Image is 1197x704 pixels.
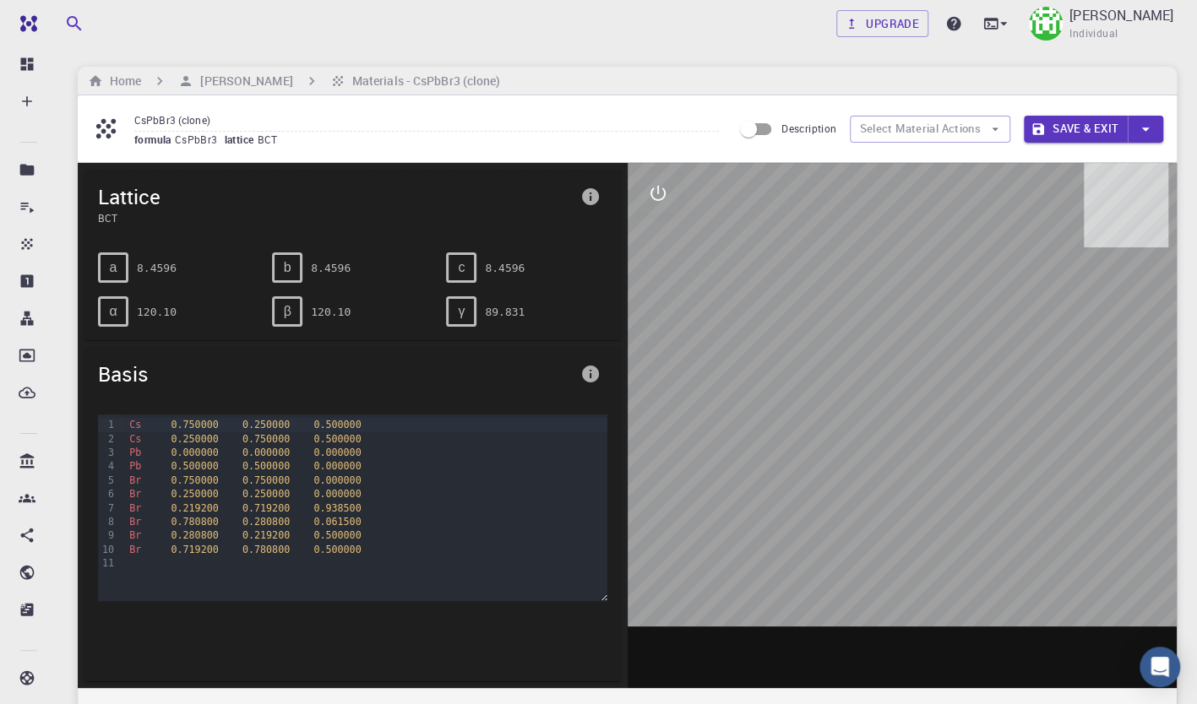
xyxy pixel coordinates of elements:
[14,15,37,32] img: logo
[242,447,290,458] span: 0.000000
[109,304,117,319] span: α
[1069,5,1173,25] p: [PERSON_NAME]
[129,460,141,472] span: Pb
[129,516,141,528] span: Br
[242,529,290,541] span: 0.219200
[313,488,361,500] span: 0.000000
[284,260,291,275] span: b
[242,544,290,555] span: 0.780800
[313,516,361,528] span: 0.061500
[257,133,284,146] span: BCT
[574,357,607,391] button: info
[345,72,501,90] h6: Materials - CsPbBr3 (clone)
[98,487,117,501] div: 6
[850,116,1010,143] button: Select Material Actions
[225,133,258,146] span: lattice
[171,502,218,514] span: 0.219200
[98,446,117,459] div: 3
[171,474,218,486] span: 0.750000
[98,556,117,570] div: 11
[574,180,607,214] button: info
[171,516,218,528] span: 0.780800
[242,419,290,431] span: 0.250000
[34,12,95,27] span: Support
[242,460,290,472] span: 0.500000
[134,133,175,146] span: formula
[129,488,141,500] span: Br
[1069,25,1118,42] span: Individual
[458,260,465,275] span: c
[98,501,117,515] div: 7
[98,474,117,487] div: 5
[242,516,290,528] span: 0.280800
[311,253,351,283] pre: 8.4596
[781,122,836,135] span: Description
[313,447,361,458] span: 0.000000
[242,502,290,514] span: 0.719200
[171,433,218,445] span: 0.250000
[171,529,218,541] span: 0.280800
[137,253,177,283] pre: 8.4596
[485,297,525,327] pre: 89.831
[98,418,117,431] div: 1
[98,528,117,542] div: 9
[129,474,141,486] span: Br
[98,543,117,556] div: 10
[98,459,117,473] div: 4
[129,529,141,541] span: Br
[129,544,141,555] span: Br
[242,474,290,486] span: 0.750000
[110,260,117,275] span: a
[311,297,351,327] pre: 120.10
[313,529,361,541] span: 0.500000
[137,297,177,327] pre: 120.10
[171,460,218,472] span: 0.500000
[171,419,218,431] span: 0.750000
[313,502,361,514] span: 0.938500
[103,72,141,90] h6: Home
[129,433,141,445] span: Cs
[193,72,292,90] h6: [PERSON_NAME]
[313,544,361,555] span: 0.500000
[313,474,361,486] span: 0.000000
[171,447,218,458] span: 0.000000
[313,460,361,472] span: 0.000000
[836,10,928,37] a: Upgrade
[84,72,503,90] nav: breadcrumb
[129,502,141,514] span: Br
[98,210,574,225] span: BCT
[242,488,290,500] span: 0.250000
[1140,647,1180,687] div: Open Intercom Messenger
[98,360,574,387] span: Basis
[171,544,218,555] span: 0.719200
[98,515,117,528] div: 8
[98,432,117,446] div: 2
[284,304,291,319] span: β
[485,253,525,283] pre: 8.4596
[1024,116,1128,143] button: Save & Exit
[171,488,218,500] span: 0.250000
[242,433,290,445] span: 0.750000
[98,183,574,210] span: Lattice
[313,433,361,445] span: 0.500000
[313,419,361,431] span: 0.500000
[458,304,465,319] span: γ
[129,447,141,458] span: Pb
[1029,7,1063,41] img: Eshetu Tesfaye Beyene
[175,133,225,146] span: CsPbBr3
[129,419,141,431] span: Cs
